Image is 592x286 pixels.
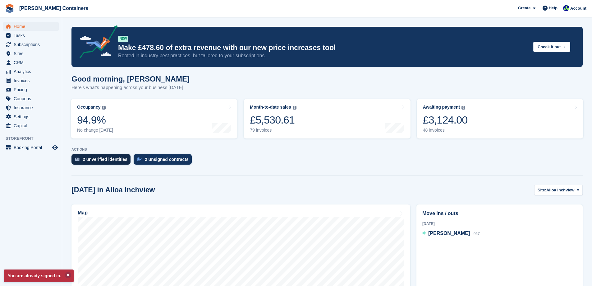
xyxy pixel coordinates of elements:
a: menu [3,143,59,152]
p: You are already signed in. [4,270,74,282]
img: icon-info-grey-7440780725fd019a000dd9b08b2336e03edf1995a4989e88bcd33f0948082b44.svg [102,106,106,110]
img: stora-icon-8386f47178a22dfd0bd8f6a31ec36ba5ce8667c1dd55bd0f319d3a0aa187defe.svg [5,4,14,13]
button: Site: Alloa Inchview [534,185,583,195]
p: ACTIONS [71,148,583,152]
h1: Good morning, [PERSON_NAME] [71,75,190,83]
div: 94.9% [77,114,113,126]
img: verify_identity-adf6edd0f0f0b5bbfe63781bf79b02c33cf7c696d77639b501bdc392416b5a36.svg [75,157,80,161]
span: Sites [14,49,51,58]
span: Storefront [6,135,62,142]
a: menu [3,49,59,58]
div: Occupancy [77,105,100,110]
a: menu [3,67,59,76]
div: £5,530.61 [250,114,296,126]
span: Tasks [14,31,51,40]
span: Help [549,5,558,11]
div: NEW [118,36,128,42]
a: menu [3,76,59,85]
a: menu [3,58,59,67]
span: Account [570,5,586,12]
a: Occupancy 94.9% No change [DATE] [71,99,237,138]
a: Month-to-date sales £5,530.61 79 invoices [244,99,410,138]
span: Pricing [14,85,51,94]
div: Awaiting payment [423,105,460,110]
span: Site: [538,187,546,193]
span: Coupons [14,94,51,103]
img: Audra Whitelaw [563,5,569,11]
a: menu [3,85,59,94]
h2: Move ins / outs [422,210,577,217]
div: 48 invoices [423,128,468,133]
a: menu [3,112,59,121]
div: No change [DATE] [77,128,113,133]
a: [PERSON_NAME] 067 [422,230,480,238]
span: Home [14,22,51,31]
a: Preview store [51,144,59,151]
span: CRM [14,58,51,67]
span: Booking Portal [14,143,51,152]
img: icon-info-grey-7440780725fd019a000dd9b08b2336e03edf1995a4989e88bcd33f0948082b44.svg [293,106,296,110]
p: Here's what's happening across your business [DATE] [71,84,190,91]
h2: Map [78,210,88,216]
a: Awaiting payment £3,124.00 48 invoices [417,99,583,138]
div: [DATE] [422,221,577,227]
a: [PERSON_NAME] Containers [17,3,91,13]
img: contract_signature_icon-13c848040528278c33f63329250d36e43548de30e8caae1d1a13099fd9432cc5.svg [137,157,142,161]
div: 79 invoices [250,128,296,133]
span: Analytics [14,67,51,76]
img: price-adjustments-announcement-icon-8257ccfd72463d97f412b2fc003d46551f7dbcb40ab6d574587a9cd5c0d94... [74,25,118,61]
span: Invoices [14,76,51,85]
button: Check it out → [533,42,570,52]
p: Rooted in industry best practices, but tailored to your subscriptions. [118,52,528,59]
div: £3,124.00 [423,114,468,126]
span: Settings [14,112,51,121]
span: Create [518,5,530,11]
h2: [DATE] in Alloa Inchview [71,186,155,194]
span: Subscriptions [14,40,51,49]
span: 067 [474,232,480,236]
div: Month-to-date sales [250,105,291,110]
a: 2 unsigned contracts [134,154,195,168]
img: icon-info-grey-7440780725fd019a000dd9b08b2336e03edf1995a4989e88bcd33f0948082b44.svg [461,106,465,110]
a: menu [3,31,59,40]
p: Make £478.60 of extra revenue with our new price increases tool [118,43,528,52]
a: menu [3,103,59,112]
div: 2 unverified identities [83,157,127,162]
a: menu [3,94,59,103]
a: 2 unverified identities [71,154,134,168]
a: menu [3,40,59,49]
div: 2 unsigned contracts [145,157,189,162]
span: Insurance [14,103,51,112]
span: Alloa Inchview [546,187,574,193]
span: Capital [14,121,51,130]
span: [PERSON_NAME] [428,231,470,236]
a: menu [3,22,59,31]
a: menu [3,121,59,130]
